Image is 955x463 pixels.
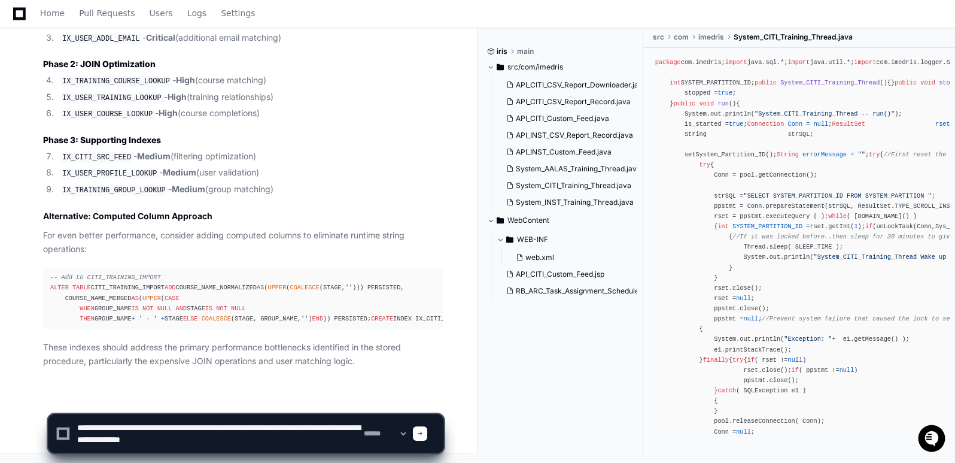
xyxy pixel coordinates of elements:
span: null [744,316,759,323]
span: Pylon [119,187,145,196]
svg: Directory [497,213,504,228]
button: System_INST_Training_Thread.java [501,194,637,211]
span: finally [703,356,729,364]
span: src [653,32,664,42]
div: CITI_TRAINING_IMPORT COURSE_NAME_NORMALIZED ( ( (STAGE, ))) PERSISTED, COURSE_NAME_MERGED ( ( GRO... [50,273,436,324]
img: 7525507653686_35a1cc9e00a5807c6d71_72.png [25,89,47,111]
span: UPPER [142,295,161,302]
span: System_CITI_Training_Thread.java [734,32,853,42]
button: API_CITI_Custom_Feed.jsp [501,266,637,283]
span: COALESCE [290,284,319,291]
li: - (course completions) [56,107,443,121]
button: WEB-INF [497,230,644,249]
span: int [717,223,728,230]
span: IS [205,305,212,312]
span: ' - ' [139,315,157,322]
span: com [674,32,689,42]
span: CREATE [371,315,393,322]
button: WebContent [487,211,634,230]
li: - (course matching) [56,74,443,88]
code: IX_USER_PROFILE_LOOKUP [60,168,159,179]
span: Conn [788,120,803,128]
span: THEN [80,315,95,322]
span: null [814,120,829,128]
span: = [850,152,854,159]
span: '' [345,284,352,291]
span: • [99,161,104,170]
span: true [729,120,744,128]
span: int [670,80,680,87]
span: System_CITI_Training_Thread [780,80,880,87]
li: - (group matching) [56,183,443,197]
span: import [725,59,747,66]
span: while [828,213,847,220]
span: = [806,120,810,128]
span: API_CITI_CSV_Report_Record.java [516,97,631,107]
span: 1 [854,223,857,230]
strong: High [168,92,187,102]
span: void [920,80,935,87]
span: ALTER TABLE [50,284,91,291]
svg: Directory [497,60,504,74]
button: API_INST_Custom_Feed.java [501,144,637,161]
span: if [792,367,799,374]
p: These indexes should address the primary performance bottlenecks identified in the stored procedu... [43,341,443,368]
img: Animesh Koratana [12,149,31,168]
span: void [699,100,714,107]
span: errorMessage [802,152,847,159]
span: Home [40,10,65,17]
span: src/com/imedris [507,62,563,72]
span: public [895,80,917,87]
span: API_INST_Custom_Feed.java [516,147,612,157]
span: ELSE [183,315,198,322]
span: "Exception: " [784,336,832,343]
button: System_CITI_Training_Thread.java [501,177,637,194]
span: WEB-INF [517,235,548,244]
strong: Phase 3: Supporting Indexes [43,135,161,145]
span: AS [132,295,139,302]
strong: Critical [146,32,175,43]
button: web.xml [511,249,637,266]
span: run [717,100,728,107]
span: web.xml [525,253,554,262]
span: WebContent [507,216,549,225]
span: String [777,152,799,159]
span: Settings [221,10,255,17]
code: IX_USER_ADDL_EMAIL [60,34,142,44]
span: true [717,90,732,97]
span: main [517,47,534,56]
span: if [865,223,872,230]
span: ADD [165,284,175,291]
span: COALESCE [202,315,231,322]
span: iris [497,47,507,56]
span: () [880,80,887,87]
span: Pull Requests [79,10,135,17]
code: IX_USER_COURSE_LOOKUP [60,109,155,120]
span: try [869,152,880,159]
div: Welcome [12,48,218,67]
span: SYSTEM_PARTITION_ID [732,223,802,230]
span: -- Add to CITI_TRAINING_IMPORT [50,274,161,281]
span: UPPER [268,284,287,291]
h2: Alternative: Computed Column Approach [43,210,443,222]
strong: High [176,75,195,85]
code: IX_CITI_SRC_FEED [60,152,133,163]
li: - (training relationships) [56,90,443,105]
span: API_CITI_Custom_Feed.java [516,114,609,123]
div: Past conversations [12,131,80,140]
span: System_CITI_Training_Thread.java [516,181,631,190]
span: ResultSet [832,120,865,128]
span: rset [935,120,950,128]
span: + [132,315,135,322]
span: package [655,59,681,66]
span: [PERSON_NAME] [37,161,97,170]
span: null [736,295,751,302]
iframe: Open customer support [917,423,949,456]
button: API_CITI_CSV_Report_Record.java [501,93,637,110]
span: import [854,59,876,66]
button: RB_ARC_Task_Assignment_Scheduled.jsp [501,283,637,299]
div: Start new chat [54,89,196,101]
strong: Phase 2: JOIN Optimization [43,59,156,69]
span: "" [858,152,865,159]
code: IX_TRAINING_COURSE_LOOKUP [60,76,172,87]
